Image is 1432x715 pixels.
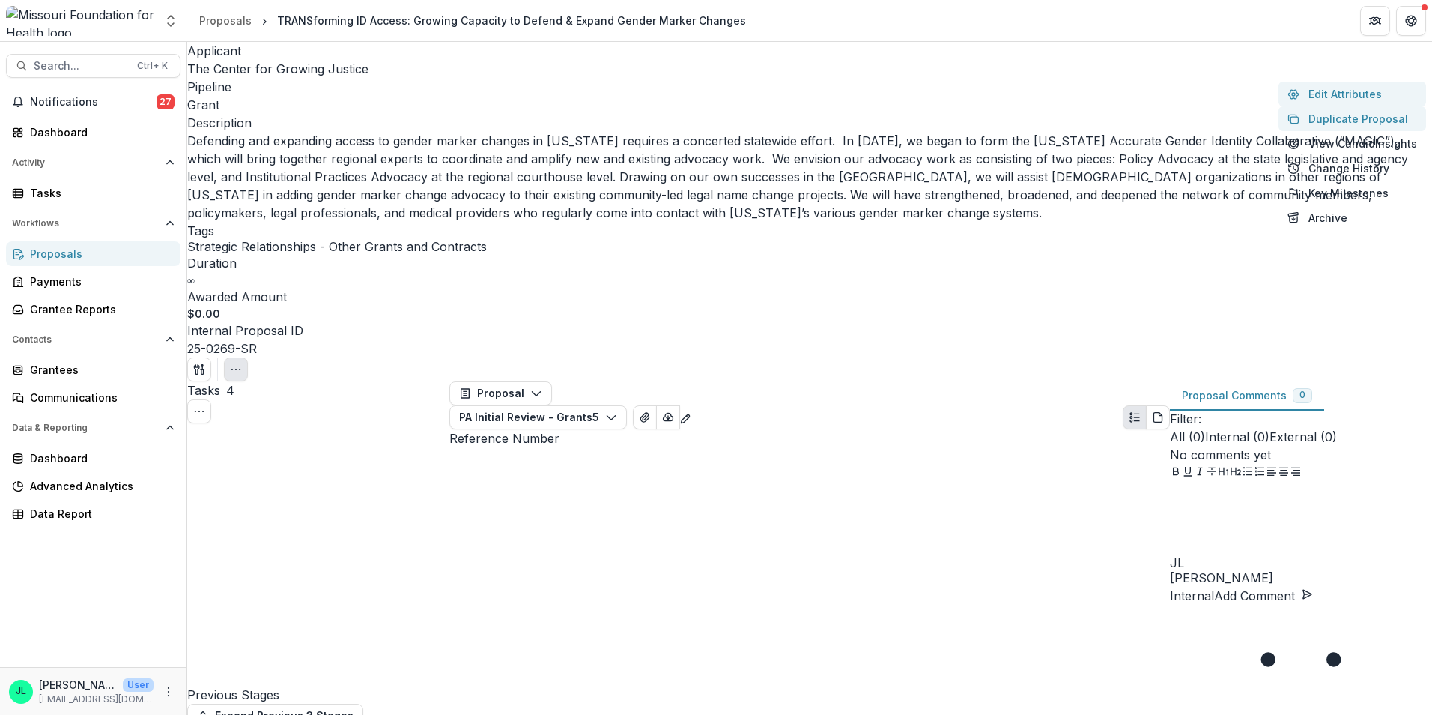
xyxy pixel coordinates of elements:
a: Advanced Analytics [6,474,180,498]
button: Align Left [1266,464,1278,482]
button: Italicize [1194,464,1206,482]
a: Communications [6,385,180,410]
div: Advanced Analytics [30,478,169,494]
p: [EMAIL_ADDRESS][DOMAIN_NAME] [39,693,154,706]
a: Dashboard [6,446,180,471]
div: Proposals [199,13,252,28]
div: TRANSforming ID Access: Growing Capacity to Defend & Expand Gender Marker Changes [277,13,746,28]
button: Bullet List [1242,464,1254,482]
button: Partners [1360,6,1390,36]
p: User [123,678,154,692]
p: ∞ [187,272,195,288]
button: Underline [1182,464,1194,482]
p: Tags [187,222,214,240]
span: Workflows [12,218,160,229]
nav: breadcrumb [193,10,752,31]
span: Contacts [12,334,160,345]
p: Reference Number [449,429,1170,447]
a: Proposals [193,10,258,31]
h3: Tasks [187,381,220,399]
button: Strike [1206,464,1218,482]
span: Search... [34,60,128,73]
div: Communications [30,390,169,405]
button: Toggle View Cancelled Tasks [187,399,211,423]
p: $0.00 [187,306,220,322]
button: Heading 1 [1218,464,1230,482]
a: Tasks [6,181,180,205]
button: Open entity switcher [160,6,181,36]
button: Open Data & Reporting [6,416,180,440]
button: Ordered List [1254,464,1266,482]
p: [PERSON_NAME] [39,677,117,693]
a: Payments [6,269,180,294]
button: Internal [1170,587,1214,605]
img: Missouri Foundation for Health logo [6,6,154,36]
span: All ( 0 ) [1170,429,1205,444]
a: Grantees [6,357,180,382]
p: [PERSON_NAME] [1170,569,1432,587]
button: Proposal [449,381,552,405]
p: Filter: [1170,410,1432,428]
p: Internal Proposal ID [187,322,303,340]
button: Align Center [1278,464,1290,482]
div: Tasks [30,185,169,201]
div: Payments [30,274,169,289]
div: Ctrl + K [134,58,171,74]
button: Notifications27 [6,90,180,114]
div: Jessi LaRose [16,687,26,696]
span: 4 [226,383,234,398]
span: External ( 0 ) [1269,429,1337,444]
button: Proposal Comments [1170,381,1324,411]
span: Notifications [30,96,157,109]
div: Grantee Reports [30,301,169,317]
a: Data Report [6,501,180,526]
span: 27 [157,94,175,109]
button: More [160,683,178,701]
span: Strategic Relationships - Other Grants and Contracts [187,240,487,254]
a: Proposals [6,241,180,266]
p: Grant [187,96,219,114]
a: The Center for Growing Justice [187,61,368,76]
button: PA Initial Review - Grants5 [449,405,627,429]
button: Heading 2 [1230,464,1242,482]
p: Description [187,114,252,132]
div: Dashboard [30,450,169,466]
span: Data & Reporting [12,423,160,433]
button: Add Comment [1214,587,1313,605]
button: Align Right [1290,464,1302,482]
p: Applicant [187,42,241,60]
span: Activity [12,157,160,168]
button: Plaintext view [1123,405,1147,429]
button: View Attached Files [633,405,657,429]
div: Jessi LaRose [1170,557,1432,569]
p: Defending and expanding access to gender marker changes in [US_STATE] requires a concerted statew... [187,132,1432,222]
a: Grantee Reports [6,297,180,322]
div: Data Report [30,506,169,522]
button: Open Activity [6,151,180,175]
button: Bold [1170,464,1182,482]
button: Get Help [1396,6,1426,36]
div: Dashboard [30,124,169,140]
button: Open Workflows [6,211,180,235]
p: 25-0269-SR [187,340,257,357]
button: Open Contacts [6,328,180,352]
p: No comments yet [1170,446,1432,464]
p: Duration [187,254,237,272]
button: Search... [6,54,180,78]
p: Pipeline [187,78,231,96]
h4: Previous Stages [187,686,449,704]
span: Internal ( 0 ) [1205,429,1269,444]
a: Dashboard [6,120,180,145]
button: PDF view [1146,405,1170,429]
div: Proposals [30,246,169,262]
p: Awarded Amount [187,288,287,306]
div: Grantees [30,362,169,378]
span: 0 [1299,390,1305,400]
button: Edit as form [679,405,691,429]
